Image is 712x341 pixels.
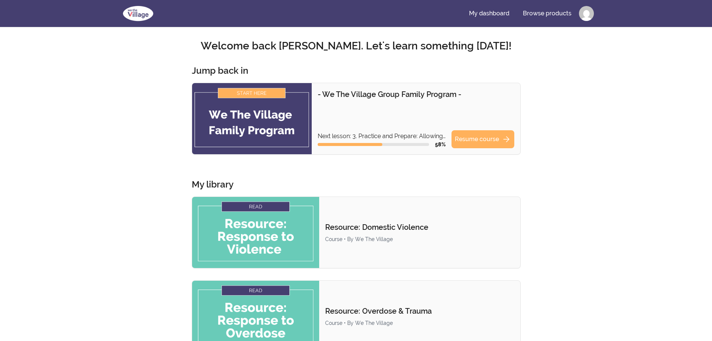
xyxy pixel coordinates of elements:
nav: Main [463,4,594,22]
span: arrow_forward [502,135,511,144]
a: My dashboard [463,4,515,22]
img: Product image for - We The Village Group Family Program - [192,83,312,154]
a: Resume coursearrow_forward [451,130,514,148]
div: Course • By We The Village [325,319,514,327]
a: Browse products [517,4,577,22]
a: Product image for Resource: Domestic ViolenceResource: Domestic ViolenceCourse • By We The Village [192,197,521,268]
h3: My library [192,179,234,191]
img: Profile image for Amy Laskey [579,6,594,21]
span: 58 % [435,141,446,147]
p: Next lesson: 3. Practice and Prepare: Allowing Natural Consequences [318,132,446,141]
p: - We The Village Group Family Program - [318,89,514,100]
img: We The Village logo [118,4,158,22]
p: Resource: Domestic Violence [325,222,514,232]
h3: Jump back in [192,65,248,77]
img: Product image for Resource: Domestic Violence [192,197,320,268]
div: Course • By We The Village [325,235,514,243]
div: Course progress [318,143,429,146]
h2: Welcome back [PERSON_NAME]. Let's learn something [DATE]! [118,39,594,53]
p: Resource: Overdose & Trauma [325,306,514,316]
